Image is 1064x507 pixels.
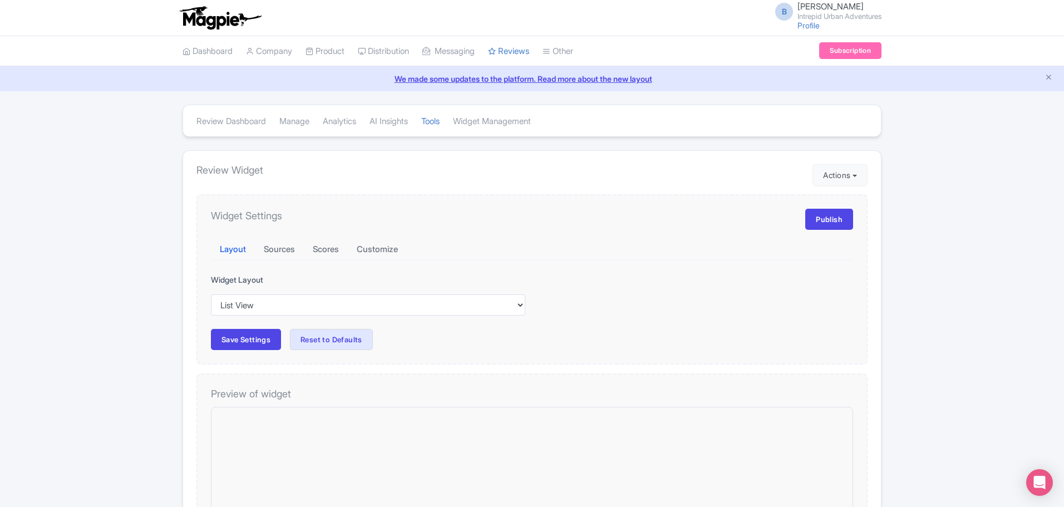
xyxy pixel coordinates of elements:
[453,106,531,137] a: Widget Management
[1045,72,1053,85] button: Close announcement
[196,106,266,137] a: Review Dashboard
[797,1,864,12] span: [PERSON_NAME]
[211,329,281,350] button: Save Settings
[211,274,525,286] label: Widget Layout
[797,13,881,20] small: Intrepid Urban Adventures
[196,164,868,176] h4: Review Widget
[183,36,233,67] a: Dashboard
[797,21,820,30] a: Profile
[819,42,881,59] a: Subscription
[323,106,356,137] a: Analytics
[279,106,309,137] a: Manage
[805,209,853,230] a: Publish
[348,239,407,260] button: Customize
[290,329,373,350] button: Reset to Defaults
[775,3,793,21] span: B
[306,36,344,67] a: Product
[211,388,853,400] h4: Preview of widget
[211,239,255,260] button: Layout
[488,36,529,67] a: Reviews
[246,36,292,67] a: Company
[211,210,282,222] h4: Widget Settings
[422,36,475,67] a: Messaging
[304,239,348,260] button: Scores
[370,106,408,137] a: AI Insights
[255,239,304,260] button: Sources
[421,106,440,137] a: Tools
[177,6,263,30] img: logo-ab69f6fb50320c5b225c76a69d11143b.png
[543,36,573,67] a: Other
[769,2,881,20] a: B [PERSON_NAME] Intrepid Urban Adventures
[7,73,1057,85] a: We made some updates to the platform. Read more about the new layout
[812,164,868,186] button: Actions
[358,36,409,67] a: Distribution
[1026,469,1053,496] div: Open Intercom Messenger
